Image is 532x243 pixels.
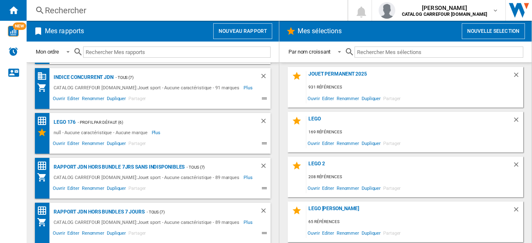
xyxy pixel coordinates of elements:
[244,83,254,93] span: Plus
[382,137,402,149] span: Partager
[321,93,335,104] span: Editer
[8,47,18,56] img: alerts-logo.svg
[81,229,106,239] span: Renommer
[37,161,52,171] div: Matrice des prix
[37,128,52,137] div: Mes Sélections
[306,71,512,82] div: Jouet Permanent 2025
[260,162,271,172] div: Supprimer
[37,217,52,227] div: Mon assortiment
[244,217,254,227] span: Plus
[512,71,523,82] div: Supprimer
[306,93,321,104] span: Ouvrir
[382,93,402,104] span: Partager
[52,117,76,128] div: LEGO 176
[106,95,127,105] span: Dupliquer
[52,128,152,137] div: null - Aucune caractéristique - Aucune marque
[512,206,523,217] div: Supprimer
[288,49,330,55] div: Par nom croissant
[52,95,66,105] span: Ouvrir
[66,184,80,194] span: Editer
[37,172,52,182] div: Mon assortiment
[66,140,80,150] span: Editer
[382,182,402,194] span: Partager
[106,229,127,239] span: Dupliquer
[8,26,19,37] img: wise-card.svg
[321,227,335,238] span: Editer
[66,95,80,105] span: Editer
[379,2,395,19] img: profile.jpg
[335,182,360,194] span: Renommer
[145,207,243,217] div: - TOUS (7)
[213,23,272,39] button: Nouveau rapport
[52,207,145,217] div: Rapport JDN Hors Bundles 7 jours
[52,184,66,194] span: Ouvrir
[37,83,52,93] div: Mon assortiment
[81,95,106,105] span: Renommer
[306,161,512,172] div: LEGO 2
[306,217,523,227] div: 65 références
[512,116,523,127] div: Supprimer
[360,93,382,104] span: Dupliquer
[152,128,162,137] span: Plus
[306,82,523,93] div: 931 références
[37,71,52,81] div: Base 100
[306,227,321,238] span: Ouvrir
[306,182,321,194] span: Ouvrir
[81,140,106,150] span: Renommer
[306,172,523,182] div: 208 références
[52,172,244,182] div: CATALOG CARREFOUR [DOMAIN_NAME]:Jouet sport - Aucune caractéristique - 89 marques
[512,161,523,172] div: Supprimer
[36,49,59,55] div: Mon ordre
[52,217,244,227] div: CATALOG CARREFOUR [DOMAIN_NAME]:Jouet sport - Aucune caractéristique - 89 marques
[81,184,106,194] span: Renommer
[43,23,86,39] h2: Mes rapports
[260,117,271,128] div: Supprimer
[52,83,244,93] div: CATALOG CARREFOUR [DOMAIN_NAME]:Jouet sport - Aucune caractéristique - 91 marques
[321,182,335,194] span: Editer
[45,5,326,16] div: Rechercher
[52,140,66,150] span: Ouvrir
[52,162,185,172] div: Rapport JDN Hors bundle 7Jrs sans indisponibles
[52,72,113,83] div: INDICE CONCURRENT JDN
[260,72,271,83] div: Supprimer
[37,206,52,216] div: Matrice des prix
[106,184,127,194] span: Dupliquer
[321,137,335,149] span: Editer
[296,23,343,39] h2: Mes sélections
[355,47,523,58] input: Rechercher Mes sélections
[106,140,127,150] span: Dupliquer
[66,229,80,239] span: Editer
[335,93,360,104] span: Renommer
[402,4,487,12] span: [PERSON_NAME]
[306,116,512,127] div: Lego
[37,116,52,126] div: Matrice des prix
[382,227,402,238] span: Partager
[335,137,360,149] span: Renommer
[462,23,525,39] button: Nouvelle selection
[306,137,321,149] span: Ouvrir
[402,12,487,17] b: CATALOG CARREFOUR [DOMAIN_NAME]
[127,229,147,239] span: Partager
[185,162,243,172] div: - TOUS (7)
[113,72,243,83] div: - TOUS (7)
[335,227,360,238] span: Renommer
[52,229,66,239] span: Ouvrir
[306,127,523,137] div: 169 références
[13,22,26,30] span: NEW
[244,172,254,182] span: Plus
[306,206,512,217] div: LEGO [PERSON_NAME]
[260,207,271,217] div: Supprimer
[83,47,271,58] input: Rechercher Mes rapports
[127,184,147,194] span: Partager
[76,117,243,128] div: - Profil par défaut (6)
[127,140,147,150] span: Partager
[360,227,382,238] span: Dupliquer
[360,137,382,149] span: Dupliquer
[360,182,382,194] span: Dupliquer
[127,95,147,105] span: Partager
